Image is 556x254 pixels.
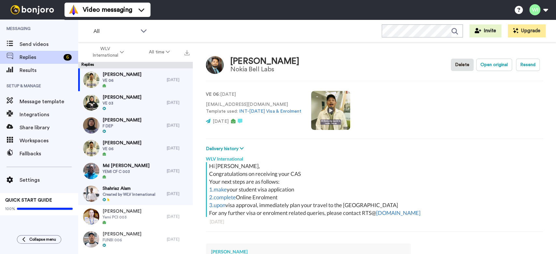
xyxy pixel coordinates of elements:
[210,219,539,225] div: [DATE]
[103,208,141,215] span: [PERSON_NAME]
[103,140,141,146] span: [PERSON_NAME]
[29,237,56,242] span: Collapse menu
[206,92,219,97] strong: VE 06
[20,124,78,132] span: Share library
[103,101,141,106] span: VE 03
[68,5,79,15] img: vm-color.svg
[20,98,78,106] span: Message template
[103,71,141,78] span: [PERSON_NAME]
[79,43,136,61] button: WLV International
[206,91,301,98] p: : [DATE]
[206,101,301,115] p: [EMAIL_ADDRESS][DOMAIN_NAME] Template used:
[20,111,78,119] span: Integrations
[209,186,227,193] a: 1.make
[103,146,141,151] span: VE 06
[20,176,78,184] span: Settings
[83,163,99,179] img: 54fb660b-57ad-4dfc-a4b5-831b319ee628-thumb.jpg
[103,192,155,197] span: Created by WLV International
[5,198,52,203] span: QUICK START GUIDE
[206,56,224,74] img: Image of Rohith Borra
[92,46,119,59] span: WLV International
[182,47,192,57] button: Export all results that match these filters now.
[83,94,99,111] img: 22e093ee-6621-4089-9a64-2bb4a3293c61-thumb.jpg
[103,117,141,123] span: [PERSON_NAME]
[167,191,190,196] div: [DATE]
[209,194,236,201] a: 2.complete
[167,123,190,128] div: [DATE]
[230,66,299,73] div: Nokia Bell Labs
[103,94,141,101] span: [PERSON_NAME]
[64,54,72,61] div: 6
[78,68,193,91] a: [PERSON_NAME]VE 06[DATE]
[20,137,78,145] span: Workspaces
[78,182,193,205] a: Shahriaz AlamCreated by WLV International[DATE]
[376,209,421,216] a: [DOMAIN_NAME]
[83,140,99,156] img: 0679e79f-bf66-4ac1-86ef-078eae539f64-thumb.jpg
[239,109,301,114] a: INT-[DATE] Visa & Enrolment
[83,186,99,202] img: 656b551b-fb65-403d-b99e-d170b97f6085-thumb.jpg
[5,206,15,211] span: 100%
[78,205,193,228] a: [PERSON_NAME]Yemi PCI 003[DATE]
[78,137,193,160] a: [PERSON_NAME]VE 06[DATE]
[167,237,190,242] div: [DATE]
[20,150,78,158] span: Fallbacks
[167,77,190,82] div: [DATE]
[508,24,546,37] button: Upgrade
[476,59,512,71] button: Open original
[83,208,99,225] img: eb303243-d1c0-4aa2-ab0d-302161d09928-thumb.jpg
[230,57,299,66] div: [PERSON_NAME]
[103,215,141,220] span: Yemi PCI 003
[167,100,190,105] div: [DATE]
[206,145,246,152] button: Delivery history
[78,114,193,137] a: [PERSON_NAME]F DEP[DATE]
[8,5,57,14] img: bj-logo-header-white.svg
[103,162,150,169] span: Md [PERSON_NAME]
[20,66,78,74] span: Results
[103,169,150,174] span: YEMI CF C 003
[213,119,228,124] span: [DATE]
[78,228,193,251] a: [PERSON_NAME]FUNBI 006[DATE]
[78,91,193,114] a: [PERSON_NAME]VE 03[DATE]
[516,59,540,71] button: Resend
[93,27,137,35] span: All
[184,50,190,55] img: export.svg
[451,59,474,71] button: Delete
[167,214,190,219] div: [DATE]
[167,168,190,174] div: [DATE]
[78,62,193,68] div: Replies
[469,24,501,37] button: Invite
[103,123,141,129] span: F DEP
[103,231,141,237] span: [PERSON_NAME]
[83,231,99,247] img: 20357b13-09c5-4b1e-98cd-6bacbcb48d6b-thumb.jpg
[83,5,132,14] span: Video messaging
[103,185,155,192] span: Shahriaz Alam
[20,40,78,48] span: Send videos
[206,152,543,162] div: WLV International
[103,237,141,243] span: FUNBI 006
[103,78,141,83] span: VE 06
[83,72,99,88] img: 0679e79f-bf66-4ac1-86ef-078eae539f64-thumb.jpg
[136,46,183,58] button: All time
[83,117,99,134] img: c07706fb-db6c-455a-b480-4b5fc3ded003-thumb.jpg
[209,162,541,217] div: Hi [PERSON_NAME], Congratulations on receiving your CAS Your next steps are as follows: your stud...
[78,160,193,182] a: Md [PERSON_NAME]YEMI CF C 003[DATE]
[20,53,61,61] span: Replies
[17,235,61,244] button: Collapse menu
[167,146,190,151] div: [DATE]
[209,202,225,208] a: 3.upon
